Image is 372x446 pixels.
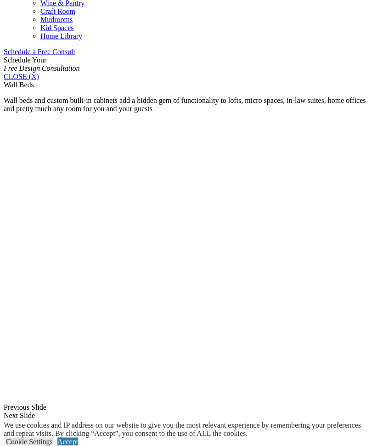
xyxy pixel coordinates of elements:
[4,81,34,89] span: Wall Beds
[4,412,368,420] div: Next Slide
[4,403,368,412] div: Previous Slide
[4,96,368,113] p: Wall beds and custom built-in cabinets add a hidden gem of functionality to lofts, micro spaces, ...
[4,421,372,438] div: We use cookies and IP address on our website to give you the most relevant experience by remember...
[40,16,73,23] a: Mudrooms
[40,24,73,32] a: Kid Spaces
[40,32,82,40] a: Home Library
[40,7,75,15] a: Craft Room
[4,73,39,80] a: CLOSE (X)
[4,64,80,72] em: Free Design Consultation
[6,438,53,446] a: Cookie Settings
[4,48,75,56] a: Schedule a Free Consult (opens a dropdown menu)
[57,438,78,446] a: Accept
[4,56,80,72] span: Schedule Your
